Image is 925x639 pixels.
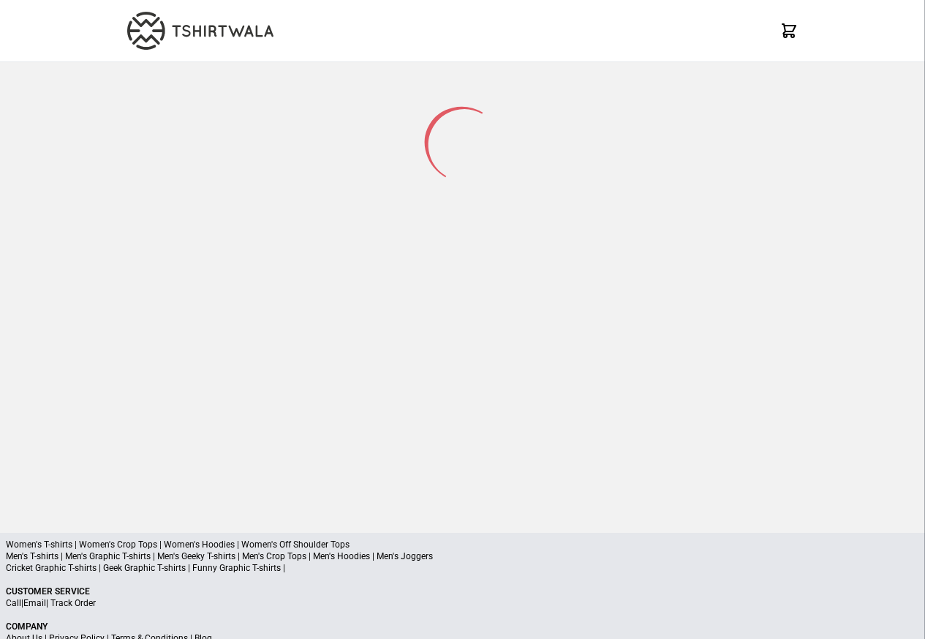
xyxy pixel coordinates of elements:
[6,539,919,550] p: Women's T-shirts | Women's Crop Tops | Women's Hoodies | Women's Off Shoulder Tops
[6,550,919,562] p: Men's T-shirts | Men's Graphic T-shirts | Men's Geeky T-shirts | Men's Crop Tops | Men's Hoodies ...
[6,621,919,632] p: Company
[6,597,919,609] p: | |
[6,562,919,574] p: Cricket Graphic T-shirts | Geek Graphic T-shirts | Funny Graphic T-shirts |
[127,12,273,50] img: TW-LOGO-400-104.png
[6,586,919,597] p: Customer Service
[50,598,96,608] a: Track Order
[6,598,21,608] a: Call
[23,598,46,608] a: Email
